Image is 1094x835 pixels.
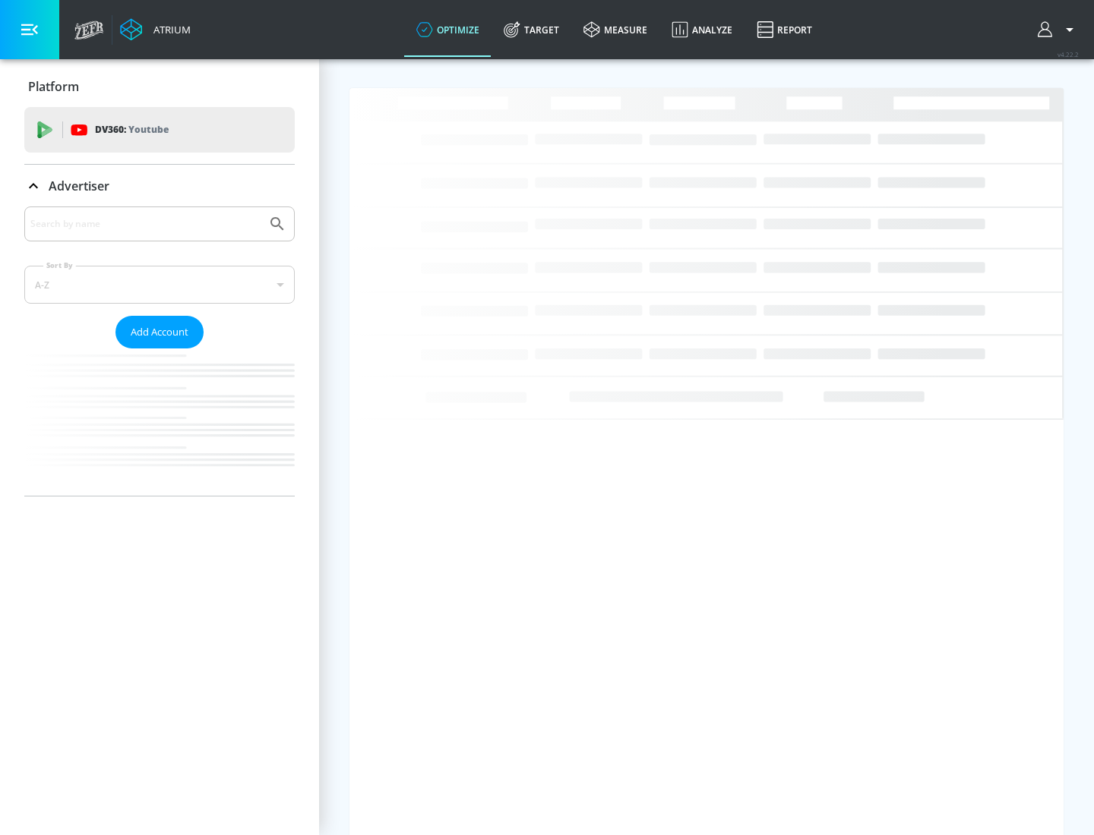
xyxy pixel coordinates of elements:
div: DV360: Youtube [24,107,295,153]
a: Report [745,2,824,57]
a: measure [571,2,659,57]
a: Atrium [120,18,191,41]
p: Advertiser [49,178,109,194]
a: Analyze [659,2,745,57]
p: Platform [28,78,79,95]
input: Search by name [30,214,261,234]
nav: list of Advertiser [24,348,295,496]
a: Target [492,2,571,57]
p: Youtube [128,121,169,137]
div: Advertiser [24,165,295,207]
button: Add Account [115,316,204,348]
div: A-Z [24,266,295,304]
div: Atrium [147,23,191,36]
div: Advertiser [24,206,295,496]
span: Add Account [131,323,188,341]
a: optimize [404,2,492,57]
label: Sort By [43,260,76,270]
div: Platform [24,65,295,108]
span: v 4.22.2 [1058,50,1079,58]
p: DV360: [95,121,169,138]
